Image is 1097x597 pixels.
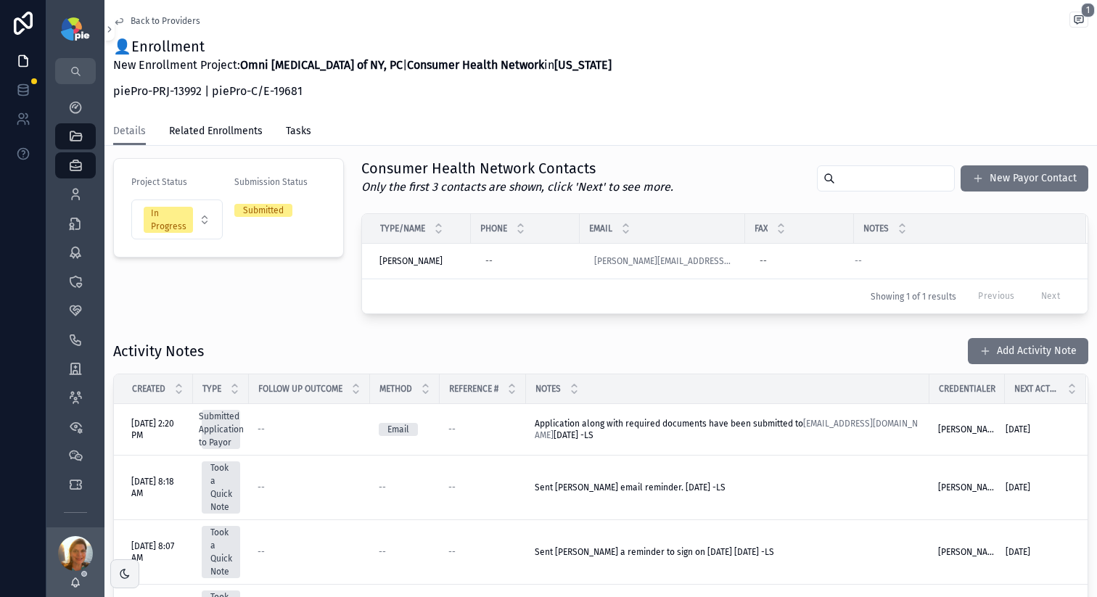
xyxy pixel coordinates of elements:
[379,482,431,493] a: --
[258,383,342,395] span: Follow Up Outcome
[1081,3,1095,17] span: 1
[258,424,361,435] a: --
[535,546,921,558] a: Sent [PERSON_NAME] a reminder to sign on [DATE] [DATE] -LS
[1006,482,1069,493] a: [DATE]
[131,15,200,27] span: Back to Providers
[286,124,311,139] span: Tasks
[113,83,612,100] p: piePro-PRJ-13992 | piePro-C/E-19681
[46,84,104,527] div: scrollable content
[113,15,200,27] a: Back to Providers
[379,546,431,558] a: --
[199,410,244,449] div: Submitted Application to Payor
[407,58,544,72] strong: Consumer Health Network
[1006,482,1030,493] span: [DATE]
[855,255,862,267] span: --
[1006,546,1030,558] span: [DATE]
[754,250,845,273] a: --
[1069,12,1088,30] button: 1
[258,482,265,493] span: --
[594,255,731,267] a: [PERSON_NAME][EMAIL_ADDRESS][PERSON_NAME][DOMAIN_NAME]
[855,255,1069,267] a: --
[535,482,726,493] span: Sent [PERSON_NAME] email reminder. [DATE] -LS
[938,482,996,493] a: [PERSON_NAME]
[1006,424,1030,435] span: [DATE]
[448,546,456,558] span: --
[202,383,221,395] span: Type
[243,204,284,217] div: Submitted
[535,383,561,395] span: Notes
[480,223,507,234] span: Phone
[755,223,768,234] span: Fax
[448,482,456,493] span: --
[961,165,1088,192] button: New Payor Contact
[379,423,431,436] a: Email
[151,207,186,233] div: In Progress
[131,540,184,564] a: [DATE] 8:07 AM
[863,223,889,234] span: Notes
[448,546,517,558] a: --
[1006,424,1069,435] a: [DATE]
[387,423,409,436] div: Email
[234,177,308,187] span: Submission Status
[258,546,361,558] a: --
[61,17,89,41] img: App logo
[202,526,240,578] a: Took a Quick Note
[449,383,498,395] span: Reference #
[113,36,612,57] h1: 👤Enrollment
[113,124,146,139] span: Details
[379,255,443,267] span: [PERSON_NAME]
[131,418,184,441] span: [DATE] 2:20 PM
[448,424,517,435] a: --
[871,291,956,302] span: Showing 1 of 1 results
[938,424,996,435] a: [PERSON_NAME]
[379,383,412,395] span: Method
[1014,383,1059,395] span: Next Action Date
[485,255,493,267] div: --
[169,124,263,139] span: Related Enrollments
[938,546,996,558] a: [PERSON_NAME]
[968,338,1088,364] button: Add Activity Note
[113,341,204,361] h1: Activity Notes
[1006,546,1069,558] a: [DATE]
[448,424,456,435] span: --
[588,250,736,273] a: [PERSON_NAME][EMAIL_ADDRESS][PERSON_NAME][DOMAIN_NAME]
[554,58,612,72] strong: [US_STATE]
[258,482,361,493] a: --
[202,461,240,514] a: Took a Quick Note
[202,410,240,449] a: Submitted Application to Payor
[380,223,425,234] span: Type/Name
[361,180,673,194] em: Only the first 3 contacts are shown, click 'Next' to see more.
[535,419,918,440] span: Application along with required documents have been submitted to [DATE] -LS
[589,223,612,234] span: Email
[131,199,223,239] button: Select Button
[240,58,403,72] strong: Omni [MEDICAL_DATA] of NY, PC
[361,158,673,178] h1: Consumer Health Network Contacts
[131,177,187,187] span: Project Status
[113,57,612,74] p: New Enrollment Project: | in
[210,461,232,514] div: Took a Quick Note
[760,255,767,267] div: --
[939,383,995,395] span: Credentialer
[379,255,462,267] a: [PERSON_NAME]
[169,118,263,147] a: Related Enrollments
[132,383,165,395] span: Created
[210,526,232,578] div: Took a Quick Note
[113,118,146,146] a: Details
[258,546,265,558] span: --
[258,424,265,435] span: --
[379,546,386,558] span: --
[480,250,571,273] a: --
[379,482,386,493] span: --
[535,418,921,441] a: Application along with required documents have been submitted to[EMAIL_ADDRESS][DOMAIN_NAME][DATE...
[131,476,184,499] a: [DATE] 8:18 AM
[535,547,774,557] span: Sent [PERSON_NAME] a reminder to sign on [DATE] [DATE] -LS
[286,118,311,147] a: Tasks
[535,482,921,493] a: Sent [PERSON_NAME] email reminder. [DATE] -LS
